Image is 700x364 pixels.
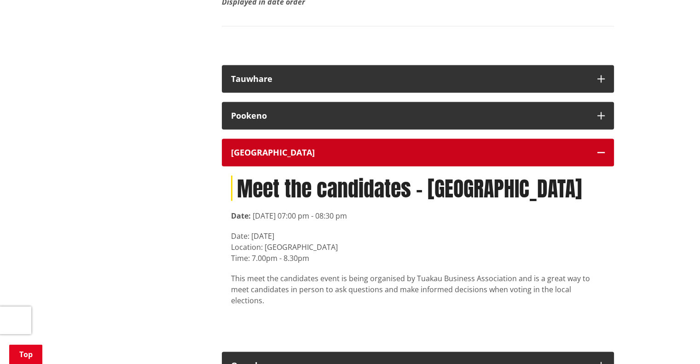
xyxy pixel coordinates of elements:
h1: Meet the candidates - [GEOGRAPHIC_DATA] [231,175,605,201]
p: This meet the candidates event is being organised by Tuakau Business Association and is a great w... [231,272,605,306]
button: Tauwhare [222,65,614,92]
button: [GEOGRAPHIC_DATA] [222,139,614,166]
iframe: Messenger Launcher [658,325,691,358]
p: Date: [DATE] Location: [GEOGRAPHIC_DATA] Time: 7.00pm - 8.30pm [231,230,605,263]
strong: Date: [231,210,251,220]
time: [DATE] 07:00 pm - 08:30 pm [253,210,347,220]
a: Top [9,345,42,364]
button: Pookeno [222,102,614,129]
strong: Tauwhare [231,73,272,84]
div: Pookeno [231,111,588,120]
div: [GEOGRAPHIC_DATA] [231,148,588,157]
